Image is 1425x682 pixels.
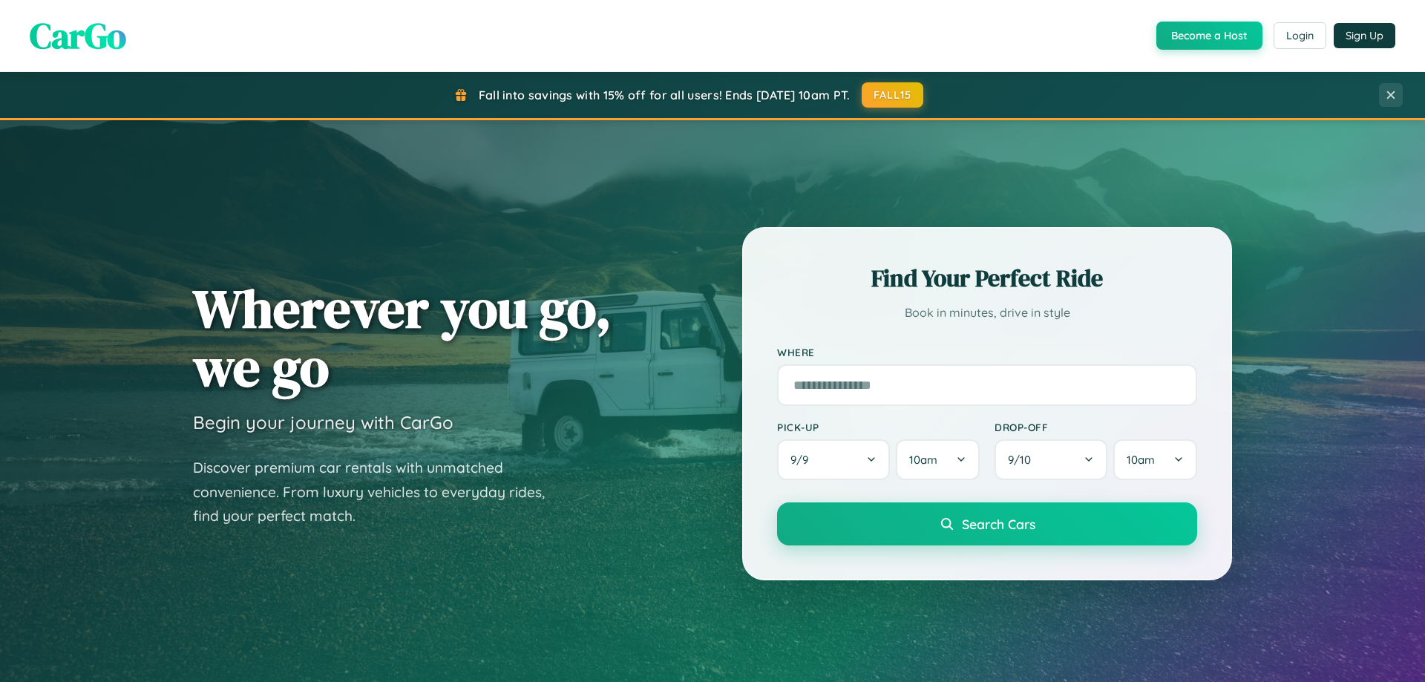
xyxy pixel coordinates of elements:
[193,456,564,528] p: Discover premium car rentals with unmatched convenience. From luxury vehicles to everyday rides, ...
[30,11,126,60] span: CarGo
[193,279,612,396] h1: Wherever you go, we go
[1156,22,1262,50] button: Become a Host
[777,421,980,433] label: Pick-up
[1008,453,1038,467] span: 9 / 10
[479,88,851,102] span: Fall into savings with 15% off for all users! Ends [DATE] 10am PT.
[193,411,453,433] h3: Begin your journey with CarGo
[1274,22,1326,49] button: Login
[1127,453,1155,467] span: 10am
[790,453,816,467] span: 9 / 9
[777,346,1197,358] label: Where
[1113,439,1197,480] button: 10am
[896,439,980,480] button: 10am
[995,421,1197,433] label: Drop-off
[862,82,924,108] button: FALL15
[909,453,937,467] span: 10am
[777,439,890,480] button: 9/9
[777,262,1197,295] h2: Find Your Perfect Ride
[777,502,1197,545] button: Search Cars
[962,516,1035,532] span: Search Cars
[995,439,1107,480] button: 9/10
[777,302,1197,324] p: Book in minutes, drive in style
[1334,23,1395,48] button: Sign Up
